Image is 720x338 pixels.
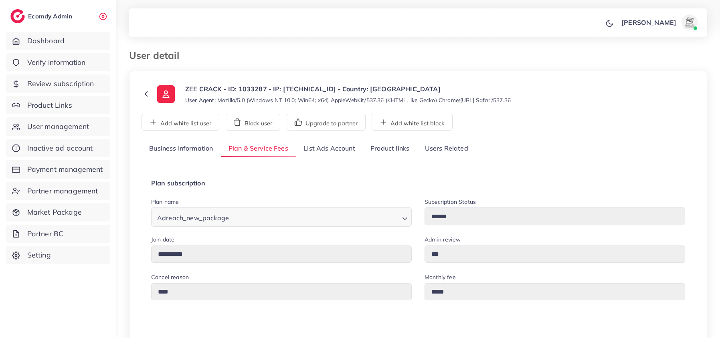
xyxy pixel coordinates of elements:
[372,114,453,131] button: Add white list block
[296,140,363,157] a: List Ads Account
[6,74,110,93] a: Review subscription
[28,12,74,20] h2: Ecomdy Admin
[27,250,51,260] span: Setting
[6,53,110,72] a: Verify information
[185,84,511,94] p: ZEE CRACK - ID: 1033287 - IP: [TECHNICAL_ID] - Country: [GEOGRAPHIC_DATA]
[151,179,685,187] h4: Plan subscription
[27,36,65,46] span: Dashboard
[27,78,94,89] span: Review subscription
[151,235,174,243] label: Join date
[27,186,98,196] span: Partner management
[151,273,189,281] label: Cancel reason
[6,139,110,157] a: Inactive ad account
[6,160,110,179] a: Payment management
[27,100,72,111] span: Product Links
[6,246,110,264] a: Setting
[185,96,511,104] small: User Agent: Mozilla/5.0 (Windows NT 10.0; Win64; x64) AppleWebKit/537.36 (KHTML, like Gecko) Chro...
[617,14,701,30] a: [PERSON_NAME]avatar
[363,140,417,157] a: Product links
[287,114,366,131] button: Upgrade to partner
[142,140,221,157] a: Business Information
[221,140,296,157] a: Plan & Service Fees
[10,9,25,23] img: logo
[129,50,186,61] h3: User detail
[231,210,399,224] input: Search for option
[226,114,280,131] button: Block user
[27,121,89,132] span: User management
[6,203,110,221] a: Market Package
[425,198,476,206] label: Subscription Status
[6,96,110,115] a: Product Links
[27,57,86,68] span: Verify information
[157,85,175,103] img: ic-user-info.36bf1079.svg
[27,164,103,175] span: Payment management
[6,117,110,136] a: User management
[6,182,110,200] a: Partner management
[27,143,93,153] span: Inactive ad account
[417,140,475,157] a: Users Related
[151,198,179,206] label: Plan name
[6,32,110,50] a: Dashboard
[682,14,698,30] img: avatar
[142,114,219,131] button: Add white list user
[6,225,110,243] a: Partner BC
[621,18,676,27] p: [PERSON_NAME]
[425,273,456,281] label: Monthly fee
[425,235,461,243] label: Admin review
[27,207,82,217] span: Market Package
[27,229,64,239] span: Partner BC
[151,207,412,226] div: Search for option
[156,212,231,224] span: Adreach_new_package
[10,9,74,23] a: logoEcomdy Admin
